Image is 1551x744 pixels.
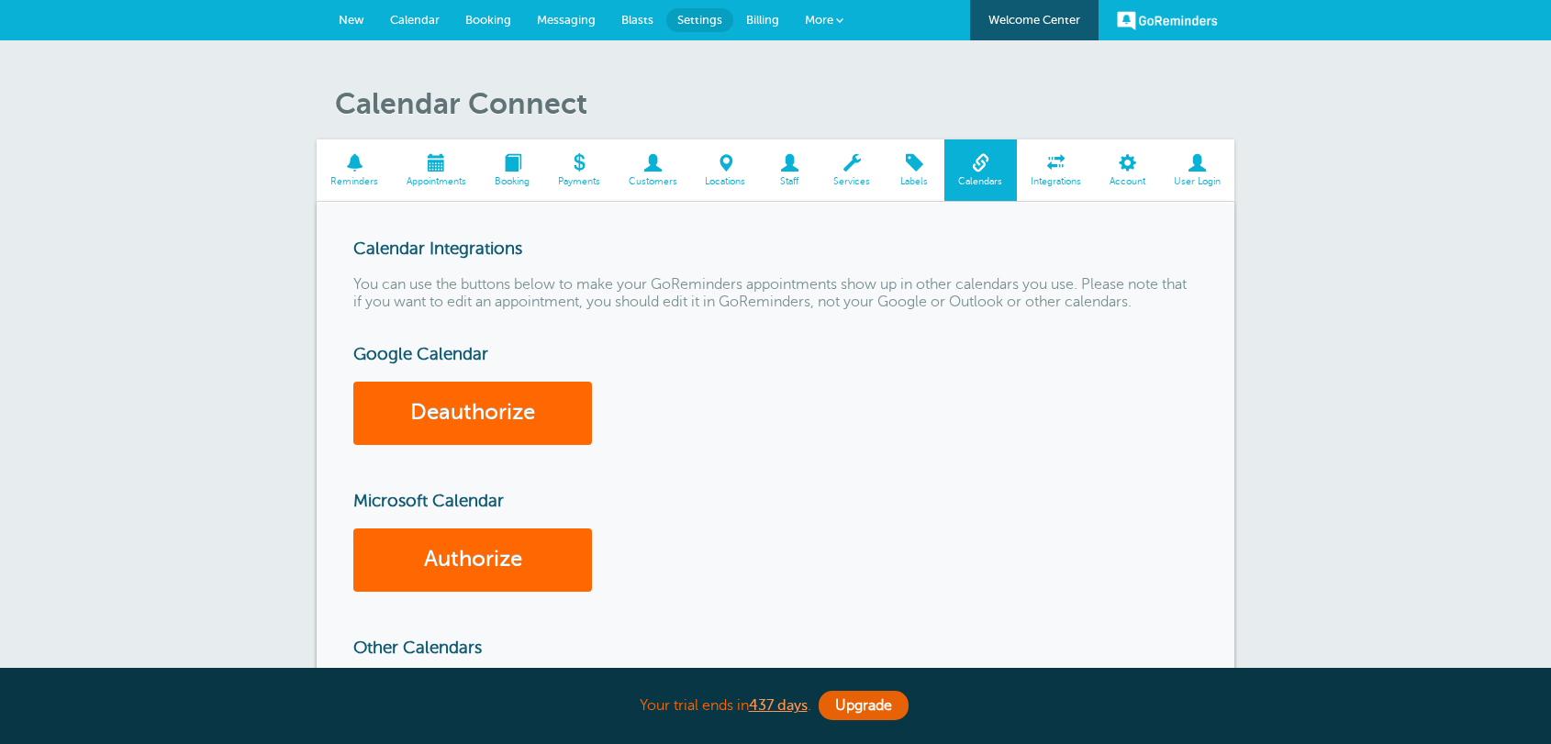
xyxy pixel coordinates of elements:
[885,139,944,201] a: Labels
[819,691,909,720] a: Upgrade
[390,13,440,27] span: Calendar
[621,13,653,27] span: Blasts
[700,176,751,187] span: Locations
[465,13,511,27] span: Booking
[1168,176,1225,187] span: User Login
[760,139,820,201] a: Staff
[954,176,1008,187] span: Calendars
[894,176,935,187] span: Labels
[805,13,833,27] span: More
[677,13,722,27] span: Settings
[326,176,384,187] span: Reminders
[1017,139,1096,201] a: Integrations
[353,239,1198,259] h3: Calendar Integrations
[1026,176,1087,187] span: Integrations
[1159,139,1234,201] a: User Login
[820,139,885,201] a: Services
[490,176,535,187] span: Booking
[353,491,1198,511] h3: Microsoft Calendar
[393,139,481,201] a: Appointments
[402,176,472,187] span: Appointments
[537,13,596,27] span: Messaging
[769,176,810,187] span: Staff
[1104,176,1150,187] span: Account
[623,176,682,187] span: Customers
[666,8,733,32] a: Settings
[552,176,605,187] span: Payments
[317,139,393,201] a: Reminders
[353,382,592,445] a: Deauthorize
[829,176,876,187] span: Services
[691,139,760,201] a: Locations
[317,686,1234,726] div: Your trial ends in .
[749,697,808,714] a: 437 days
[353,528,592,592] a: Authorize
[353,638,1198,658] h3: Other Calendars
[353,344,1198,364] h3: Google Calendar
[614,139,691,201] a: Customers
[1095,139,1159,201] a: Account
[746,13,779,27] span: Billing
[481,139,544,201] a: Booking
[543,139,614,201] a: Payments
[353,276,1198,311] p: You can use the buttons below to make your GoReminders appointments show up in other calendars yo...
[339,13,364,27] span: New
[335,86,1234,121] h1: Calendar Connect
